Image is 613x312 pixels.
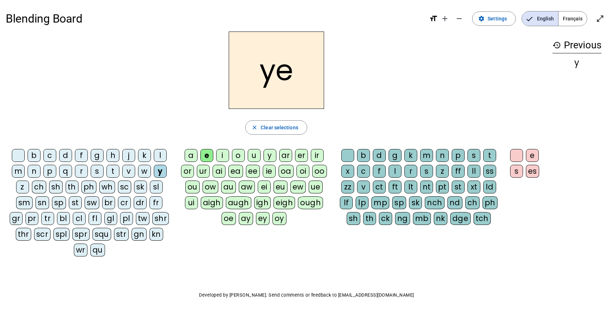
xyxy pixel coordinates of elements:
[75,149,88,162] div: f
[59,149,72,162] div: d
[221,181,236,193] div: au
[28,165,41,178] div: n
[185,196,198,209] div: ui
[152,212,169,225] div: shr
[488,14,507,23] span: Settings
[379,212,392,225] div: ck
[522,11,587,26] mat-button-toggle-group: Language selection
[136,212,149,225] div: tw
[413,212,431,225] div: mb
[429,14,438,23] mat-icon: format_size
[57,212,70,225] div: bl
[357,181,370,193] div: v
[122,165,135,178] div: v
[483,165,496,178] div: ss
[552,37,602,53] h3: Previous
[239,181,255,193] div: aw
[118,181,131,193] div: sc
[120,212,133,225] div: pl
[213,165,225,178] div: ai
[263,165,276,178] div: ie
[373,149,386,162] div: d
[43,149,56,162] div: c
[229,32,324,109] h2: ye
[455,14,464,23] mat-icon: remove
[447,196,462,209] div: nd
[483,196,498,209] div: ph
[41,212,54,225] div: tr
[132,228,147,241] div: gn
[200,149,213,162] div: e
[311,149,324,162] div: ir
[91,149,104,162] div: g
[138,149,151,162] div: k
[312,165,327,178] div: oo
[371,196,389,209] div: mp
[106,165,119,178] div: t
[254,196,271,209] div: igh
[420,181,433,193] div: nt
[246,165,260,178] div: ee
[239,212,253,225] div: ay
[85,196,99,209] div: sw
[373,181,386,193] div: ct
[552,58,602,67] div: y
[467,181,480,193] div: xt
[34,228,51,241] div: scr
[25,212,38,225] div: pr
[89,212,101,225] div: fl
[522,11,558,26] span: English
[472,11,516,26] button: Settings
[295,149,308,162] div: er
[436,149,449,162] div: n
[425,196,445,209] div: nch
[6,7,423,30] h1: Blending Board
[450,212,471,225] div: dge
[154,149,167,162] div: l
[510,165,523,178] div: s
[228,165,243,178] div: ea
[73,212,86,225] div: cl
[69,196,82,209] div: st
[357,149,370,162] div: b
[81,181,96,193] div: ph
[216,149,229,162] div: i
[185,181,200,193] div: ou
[10,212,23,225] div: gr
[245,120,307,135] button: Clear selections
[201,196,223,209] div: aigh
[593,11,607,26] button: Enter full screen
[251,124,258,131] mat-icon: close
[53,228,70,241] div: spl
[32,181,46,193] div: ch
[438,11,452,26] button: Increase font size
[99,181,115,193] div: wh
[404,149,417,162] div: k
[340,196,353,209] div: lf
[138,165,151,178] div: w
[232,149,245,162] div: o
[356,196,369,209] div: lp
[279,165,294,178] div: oa
[465,196,480,209] div: ch
[404,165,417,178] div: r
[75,165,88,178] div: r
[91,165,104,178] div: s
[272,212,286,225] div: oy
[49,181,63,193] div: sh
[373,165,386,178] div: f
[357,165,370,178] div: c
[203,181,218,193] div: ow
[436,165,449,178] div: z
[134,181,147,193] div: sk
[404,181,417,193] div: lt
[90,244,105,256] div: qu
[441,14,449,23] mat-icon: add
[197,165,210,178] div: ur
[452,165,465,178] div: ff
[420,149,433,162] div: m
[552,41,561,49] mat-icon: history
[389,181,401,193] div: ft
[389,165,401,178] div: l
[467,165,480,178] div: ll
